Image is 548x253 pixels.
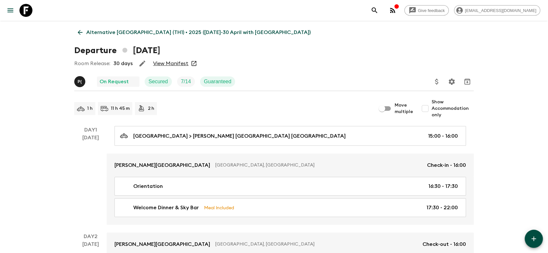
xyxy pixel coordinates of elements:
a: Alternative [GEOGRAPHIC_DATA] (TH1) • 2025 ([DATE]-30 April with [GEOGRAPHIC_DATA]) [74,26,314,39]
button: P( [74,76,87,87]
button: Update Price, Early Bird Discount and Costs [430,75,443,88]
p: 16:30 - 17:30 [428,182,458,190]
h1: Departure [DATE] [74,44,160,57]
p: [GEOGRAPHIC_DATA], [GEOGRAPHIC_DATA] [215,162,422,168]
p: Check-out - 16:00 [423,240,466,248]
p: [GEOGRAPHIC_DATA], [GEOGRAPHIC_DATA] [215,241,417,247]
p: [PERSON_NAME][GEOGRAPHIC_DATA] [114,161,210,169]
p: P ( [77,79,82,84]
div: Trip Fill [177,76,195,87]
a: [PERSON_NAME][GEOGRAPHIC_DATA][GEOGRAPHIC_DATA], [GEOGRAPHIC_DATA]Check-in - 16:00 [107,154,474,177]
p: 30 days [113,60,133,67]
p: [PERSON_NAME][GEOGRAPHIC_DATA] [114,240,210,248]
div: [EMAIL_ADDRESS][DOMAIN_NAME] [454,5,540,16]
div: [DATE] [82,134,99,225]
p: Room Release: [74,60,110,67]
p: 15:00 - 16:00 [428,132,458,140]
p: Check-in - 16:00 [427,161,466,169]
span: Show Accommodation only [432,99,474,118]
p: Alternative [GEOGRAPHIC_DATA] (TH1) • 2025 ([DATE]-30 April with [GEOGRAPHIC_DATA]) [86,29,311,36]
span: Move multiple [395,102,413,115]
p: [GEOGRAPHIC_DATA] > [PERSON_NAME] [GEOGRAPHIC_DATA] [GEOGRAPHIC_DATA] [133,132,346,140]
p: 1 h [87,105,93,112]
span: [EMAIL_ADDRESS][DOMAIN_NAME] [461,8,540,13]
p: Guaranteed [204,78,232,86]
button: search adventures [368,4,381,17]
p: 17:30 - 22:00 [426,204,458,212]
p: Welcome Dinner & Sky Bar [133,204,199,212]
span: Give feedback [414,8,448,13]
a: View Manifest [153,60,188,67]
button: Archive (Completed, Cancelled or Unsynced Departures only) [461,75,474,88]
p: Day 1 [74,126,107,134]
button: Settings [445,75,458,88]
p: Day 2 [74,233,107,240]
a: Orientation16:30 - 17:30 [114,177,466,196]
a: Welcome Dinner & Sky BarMeal Included17:30 - 22:00 [114,198,466,217]
span: Pooky (Thanaphan) Kerdyoo [74,78,87,83]
p: 2 h [148,105,154,112]
p: On Request [100,78,129,86]
p: Secured [149,78,168,86]
div: Secured [145,76,172,87]
p: Meal Included [204,204,234,211]
p: Orientation [133,182,163,190]
button: menu [4,4,17,17]
a: [GEOGRAPHIC_DATA] > [PERSON_NAME] [GEOGRAPHIC_DATA] [GEOGRAPHIC_DATA]15:00 - 16:00 [114,126,466,146]
a: Give feedback [404,5,449,16]
p: 11 h 45 m [111,105,130,112]
p: 7 / 14 [181,78,191,86]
